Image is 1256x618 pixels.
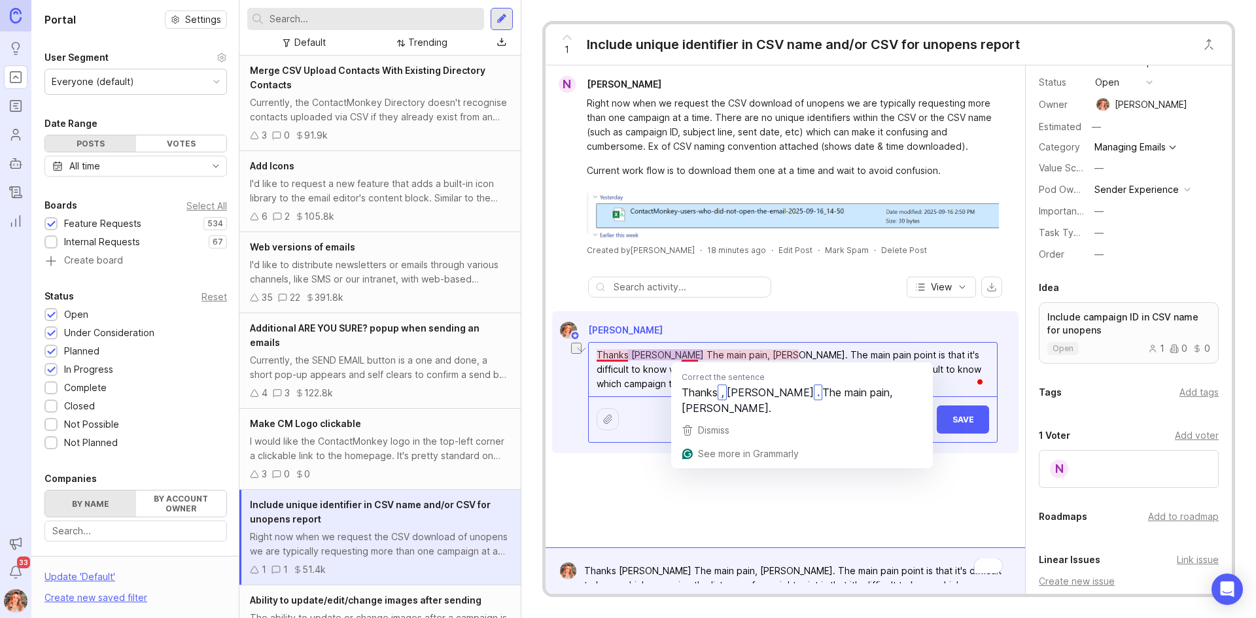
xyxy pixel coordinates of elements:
button: Save [937,405,989,434]
div: [PERSON_NAME] [1115,97,1187,112]
div: — [1088,118,1105,135]
div: 2 [285,209,290,224]
div: Trending [408,35,447,50]
a: Include unique identifier in CSV name and/or CSV for unopens reportRight now when we request the ... [239,490,521,585]
div: Delete Post [881,245,927,256]
div: 51.4k [302,562,326,577]
button: Notifications [4,560,27,584]
span: 1 [565,43,569,57]
div: Select All [186,202,227,209]
div: Create new issue [1039,574,1219,589]
div: — [1094,226,1104,240]
div: Currently, the SEND EMAIL button is a one and done, a short pop-up appears and self clears to con... [250,353,510,382]
img: Bronwen W [1093,98,1113,111]
div: Estimated [1039,122,1081,131]
div: Companies [44,471,97,487]
a: Make CM Logo clickableI would like the ContactMonkey logo in the top-left corner a clickable link... [239,409,521,490]
div: Right now when we request the CSV download of unopens we are typically requesting more than one c... [587,96,999,154]
div: 0 [304,467,310,481]
p: 67 [213,237,223,247]
div: open [1095,75,1119,90]
span: Settings [185,13,221,26]
div: 4 [262,386,268,400]
div: Right now when we request the CSV download of unopens we are typically requesting more than one c... [250,530,510,558]
input: Search... [52,524,219,538]
div: 6 [262,209,268,224]
span: Web versions of emails [250,241,355,252]
span: Add Icons [250,160,294,171]
img: member badge [570,330,580,340]
div: 3 [262,467,267,481]
div: Managing Emails [1094,143,1166,152]
div: Sender Experience [1094,182,1179,197]
div: · [771,245,773,256]
span: Ability to update/edit/change images after sending [250,594,481,606]
button: Announcements [4,532,27,555]
div: Posts [45,135,136,152]
span: Include unique identifier in CSV name and/or CSV for unopens report [250,499,491,524]
div: Planned [64,344,99,358]
div: Open Intercom Messenger [1212,574,1243,605]
span: Save [947,415,979,424]
a: Additional ARE YOU SURE? popup when sending an emailsCurrently, the SEND EMAIL button is a one an... [239,313,521,409]
div: — [1094,247,1104,262]
svg: toggle icon [205,161,226,171]
div: 0 [284,128,290,143]
a: 18 minutes ago [707,245,766,256]
a: Include campaign ID in CSV name for unopensopen100 [1039,302,1219,364]
div: Update ' Default ' [44,570,115,591]
div: Everyone (default) [52,75,134,89]
div: Not Possible [64,417,119,432]
span: 33 [17,557,30,568]
div: 0 [1170,344,1187,353]
a: Reporting [4,209,27,233]
div: 22 [290,290,300,305]
button: View [907,277,976,298]
div: Tags [1039,385,1062,400]
a: Autopilot [4,152,27,175]
div: Roadmaps [1039,509,1087,524]
button: Close button [1196,31,1222,58]
div: Create new saved filter [44,591,147,605]
span: View [931,281,952,294]
div: Add voter [1175,428,1219,443]
button: Mark Spam [825,245,869,256]
div: I'd like to request a new feature that adds a built-in icon library to the email editor's content... [250,177,510,205]
input: Search activity... [614,280,764,294]
label: Order [1039,249,1064,260]
label: By account owner [136,490,227,517]
div: · [700,245,702,256]
div: Date Range [44,116,97,131]
div: 105.8k [304,209,334,224]
a: Changelog [4,180,27,204]
a: Web versions of emailsI'd like to distribute newsletters or emails through various channels, like... [239,232,521,313]
p: open [1053,343,1073,354]
textarea: To enrich screen reader interactions, please activate Accessibility in Grammarly extension settings [589,343,997,396]
span: [PERSON_NAME] [587,78,661,90]
div: — [1094,204,1104,218]
a: Merge CSV Upload Contacts With Existing Directory ContactsCurrently, the ContactMonkey Directory ... [239,56,521,151]
div: User Segment [44,50,109,65]
h1: Portal [44,12,76,27]
label: Value Scale [1039,162,1089,173]
div: I would like the ContactMonkey logo in the top-left corner a clickable link to the homepage. It's... [250,434,510,463]
a: Roadmaps [4,94,27,118]
input: Search... [270,12,479,26]
div: Edit Post [778,245,812,256]
div: 1 [283,562,288,577]
div: Under Consideration [64,326,154,340]
div: Add to roadmap [1148,509,1219,524]
div: Status [44,288,74,304]
div: In Progress [64,362,113,377]
div: — [1094,161,1104,175]
div: Currently, the ContactMonkey Directory doesn't recognise contacts uploaded via CSV if they alread... [250,95,510,124]
div: I'd like to distribute newsletters or emails through various channels, like SMS or our intranet, ... [250,258,510,286]
a: Portal [4,65,27,89]
div: Add tags [1179,385,1219,400]
div: Include unique identifier in CSV name and/or CSV for unopens report [587,35,1020,54]
div: N [1049,458,1070,479]
div: 0 [1193,344,1210,353]
img: Canny Home [10,8,22,23]
a: Add IconsI'd like to request a new feature that adds a built-in icon library to the email editor'... [239,151,521,232]
a: Users [4,123,27,146]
